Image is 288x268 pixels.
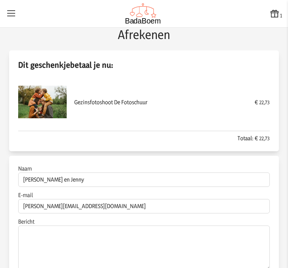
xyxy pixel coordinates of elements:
img: Badaboem [125,3,161,24]
label: E-mail [18,191,270,199]
button: 1 [269,8,282,19]
div: € 22,73 [255,98,270,106]
img: Gezinsfotoshoot De Fotoschuur [18,78,67,126]
div: Gezinsfotoshoot De Fotoschuur [74,98,247,106]
h4: Totaal: € 22,73 [18,134,270,142]
label: Bericht [18,218,270,226]
label: Naam [18,165,270,172]
h3: Dit geschenkje betaal je nu: [18,60,270,70]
